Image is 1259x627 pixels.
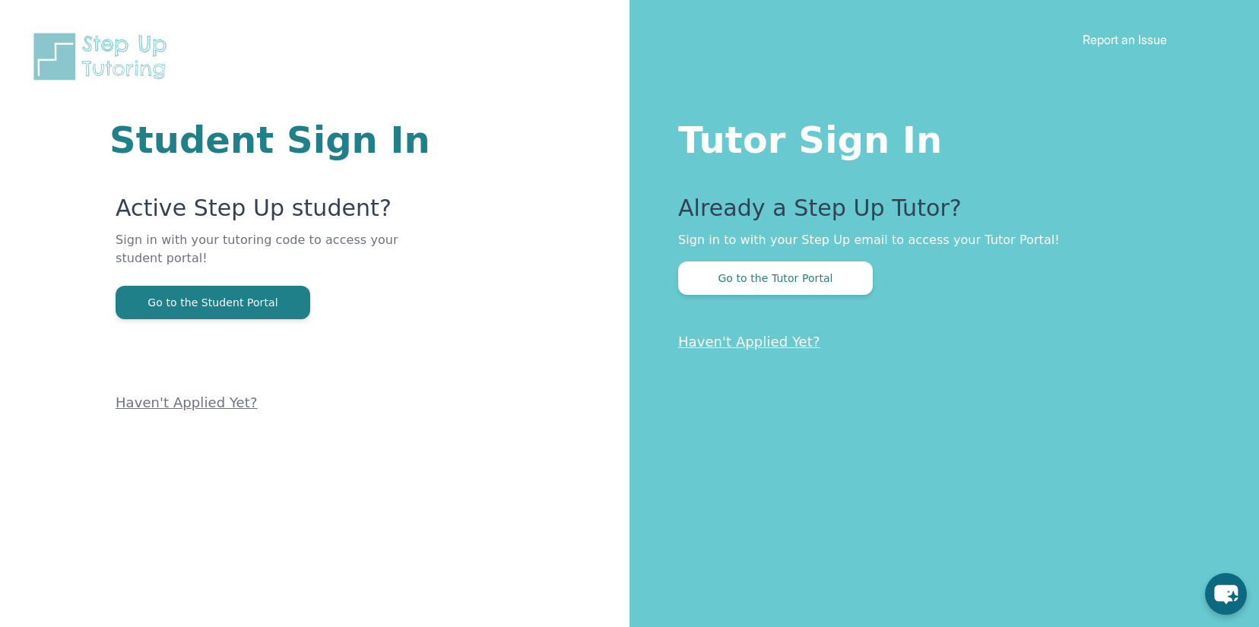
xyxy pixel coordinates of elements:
[678,116,1198,158] h1: Tutor Sign In
[116,195,447,231] p: Active Step Up student?
[678,261,873,295] button: Go to the Tutor Portal
[678,195,1198,231] p: Already a Step Up Tutor?
[109,122,447,158] h1: Student Sign In
[116,394,258,410] a: Haven't Applied Yet?
[30,30,176,83] img: Step Up Tutoring horizontal logo
[1205,573,1247,615] button: chat-button
[116,231,447,286] p: Sign in with your tutoring code to access your student portal!
[678,271,873,285] a: Go to the Tutor Portal
[116,295,310,309] a: Go to the Student Portal
[678,334,820,350] a: Haven't Applied Yet?
[1083,32,1167,47] a: Report an Issue
[678,231,1198,249] p: Sign in to with your Step Up email to access your Tutor Portal!
[116,286,310,319] button: Go to the Student Portal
